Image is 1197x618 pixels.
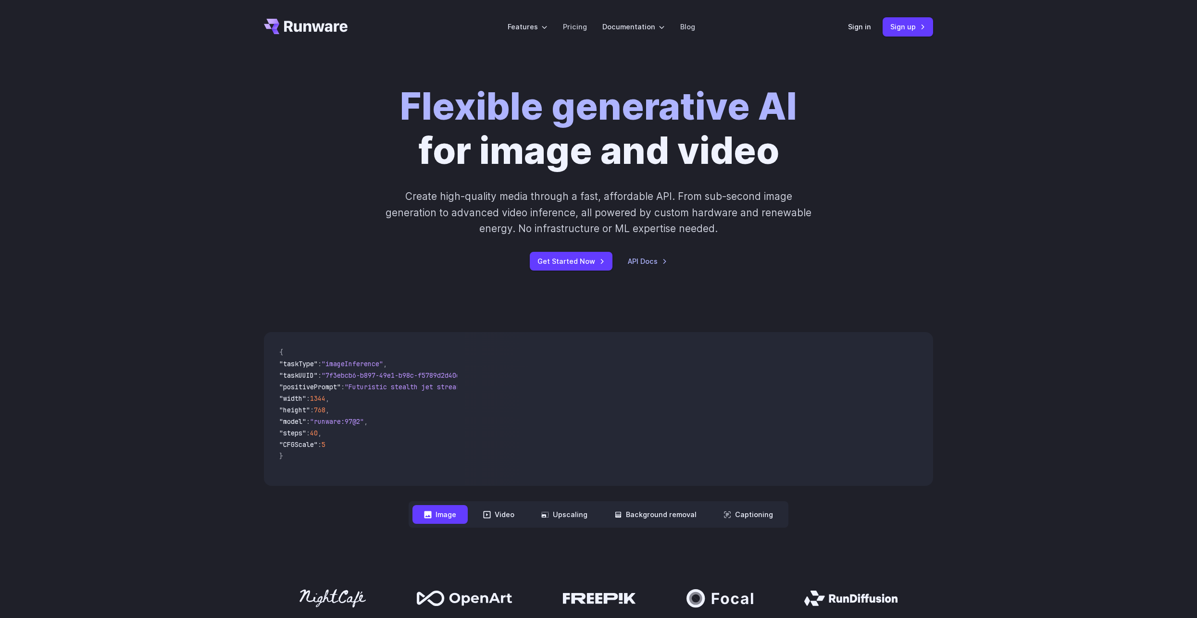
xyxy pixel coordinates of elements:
[325,406,329,414] span: ,
[341,383,345,391] span: :
[883,17,933,36] a: Sign up
[508,21,548,32] label: Features
[563,21,587,32] a: Pricing
[279,406,310,414] span: "height"
[279,394,306,403] span: "width"
[472,505,526,524] button: Video
[306,394,310,403] span: :
[279,371,318,380] span: "taskUUID"
[310,406,314,414] span: :
[530,505,599,524] button: Upscaling
[628,256,667,267] a: API Docs
[385,188,813,236] p: Create high-quality media through a fast, affordable API. From sub-second image generation to adv...
[712,505,785,524] button: Captioning
[310,394,325,403] span: 1344
[310,417,364,426] span: "runware:97@2"
[602,21,665,32] label: Documentation
[345,383,695,391] span: "Futuristic stealth jet streaking through a neon-lit cityscape with glowing purple exhaust"
[310,429,318,437] span: 40
[322,371,468,380] span: "7f3ebcb6-b897-49e1-b98c-f5789d2d40d7"
[279,429,306,437] span: "steps"
[279,452,283,460] span: }
[318,371,322,380] span: :
[400,84,797,129] strong: Flexible generative AI
[314,406,325,414] span: 768
[325,394,329,403] span: ,
[318,359,322,368] span: :
[530,252,612,271] a: Get Started Now
[306,429,310,437] span: :
[680,21,695,32] a: Blog
[264,19,348,34] a: Go to /
[279,417,306,426] span: "model"
[318,429,322,437] span: ,
[322,359,383,368] span: "imageInference"
[364,417,368,426] span: ,
[279,383,341,391] span: "positivePrompt"
[400,85,797,173] h1: for image and video
[383,359,387,368] span: ,
[848,21,871,32] a: Sign in
[412,505,468,524] button: Image
[279,348,283,357] span: {
[279,359,318,368] span: "taskType"
[279,440,318,449] span: "CFGScale"
[306,417,310,426] span: :
[322,440,325,449] span: 5
[318,440,322,449] span: :
[603,505,708,524] button: Background removal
